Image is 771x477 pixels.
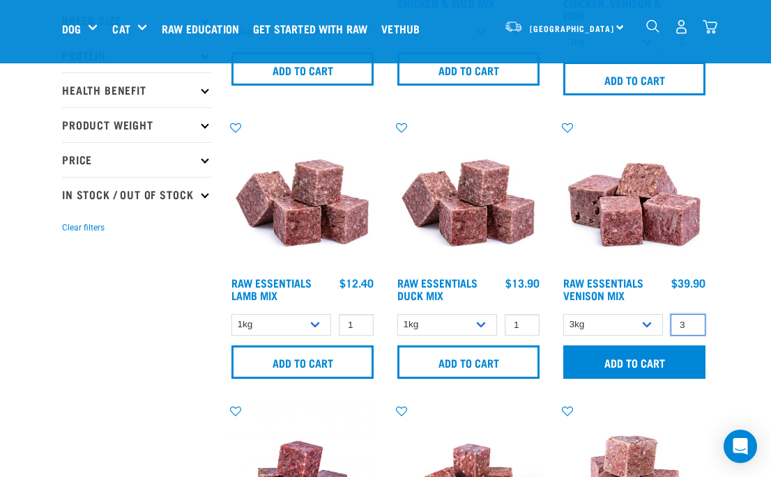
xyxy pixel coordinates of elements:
[505,276,540,289] div: $13.90
[563,345,705,379] input: Add to cart
[339,314,374,336] input: 1
[231,345,374,379] input: Add to cart
[158,1,250,56] a: Raw Education
[339,276,374,289] div: $12.40
[231,52,374,86] input: Add to cart
[563,279,643,298] a: Raw Essentials Venison Mix
[530,26,614,31] span: [GEOGRAPHIC_DATA]
[231,279,312,298] a: Raw Essentials Lamb Mix
[378,1,430,56] a: Vethub
[397,345,540,379] input: Add to cart
[563,62,705,95] input: Add to cart
[394,120,543,269] img: ?1041 RE Lamb Mix 01
[674,19,689,34] img: user.png
[671,276,705,289] div: $39.90
[228,120,377,269] img: ?1041 RE Lamb Mix 01
[560,120,709,269] img: 1113 RE Venison Mix 01
[62,107,211,142] p: Product Weight
[62,20,81,37] a: Dog
[397,52,540,86] input: Add to cart
[62,221,105,234] button: Clear filters
[505,314,540,336] input: 1
[703,19,717,34] img: home-icon@2x.png
[62,177,211,212] p: In Stock / Out Of Stock
[62,142,211,177] p: Price
[112,20,130,37] a: Cat
[504,20,523,33] img: van-moving.png
[62,72,211,107] p: Health Benefit
[671,314,705,336] input: 1
[646,19,659,33] img: home-icon-1@2x.png
[397,279,478,298] a: Raw Essentials Duck Mix
[250,1,378,56] a: Get started with Raw
[724,430,757,463] div: Open Intercom Messenger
